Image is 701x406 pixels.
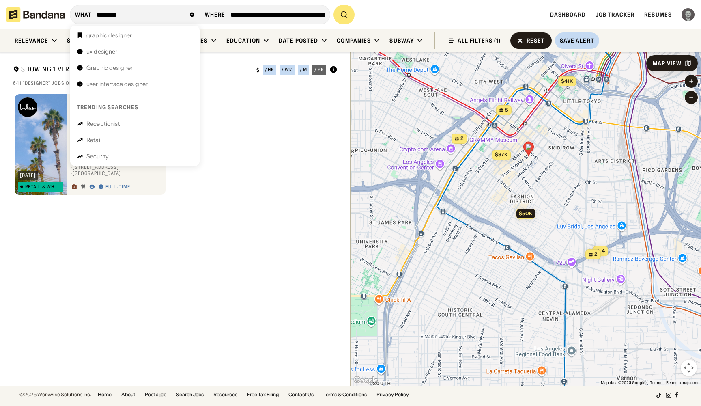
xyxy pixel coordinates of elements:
div: grid [13,91,338,386]
a: graphic designer [73,29,196,42]
div: / yr [314,67,324,72]
span: 5 [505,107,508,114]
a: Contact Us [288,392,314,397]
a: Resources [213,392,237,397]
a: Terms & Conditions [323,392,367,397]
div: Date Posted [279,37,318,44]
div: Full-time [105,184,130,190]
button: Map camera controls [681,360,697,376]
div: $ [256,67,260,73]
div: graphic designer [86,32,132,38]
a: Job Tracker [596,11,634,18]
div: / wk [282,67,292,72]
div: 641 "designer" jobs on [DOMAIN_NAME] [13,80,338,86]
div: user interface designer [86,81,148,87]
img: Lulus logo [18,97,37,117]
div: ux designer [86,49,118,54]
div: $ / year [67,37,91,44]
span: $37k [495,151,507,158]
div: Reset [527,38,545,43]
div: Education [226,37,260,44]
img: Profile photo [682,8,695,21]
div: Graphic designer [86,65,133,71]
div: Showing 1 Verified Job [13,65,250,75]
a: Search Jobs [176,392,204,397]
a: Report a map error [666,380,699,385]
a: Privacy Policy [376,392,409,397]
a: Dashboard [550,11,586,18]
div: what [75,11,92,18]
div: Trending searches [77,104,138,111]
a: Resumes [644,11,672,18]
div: Subway [389,37,414,44]
div: ALL FILTERS (1) [458,38,501,43]
div: [DATE] [20,173,36,178]
div: Relevance [15,37,48,44]
div: Retail [86,137,101,143]
a: Open this area in Google Maps (opens a new window) [353,375,379,386]
div: Retail & Wholesale [25,184,61,189]
a: Post a job [145,392,166,397]
span: Map data ©2025 Google [601,380,645,385]
a: About [121,392,135,397]
div: The Fashion District · [STREET_ADDRESS] · [GEOGRAPHIC_DATA] [71,158,161,177]
div: Companies [337,37,371,44]
div: Security [86,153,109,159]
div: / m [300,67,307,72]
span: $41k [561,78,573,84]
div: Save Alert [560,37,594,44]
div: Where [205,11,226,18]
span: 4 [602,248,605,255]
img: Bandana logotype [6,7,65,22]
a: Terms (opens in new tab) [650,380,661,385]
div: Receptionist [86,121,120,127]
div: Map View [653,60,682,66]
img: Google [353,375,379,386]
a: Free Tax Filing [247,392,279,397]
span: 2 [594,251,598,258]
div: © 2025 Workwise Solutions Inc. [19,392,91,397]
span: 2 [460,135,464,142]
div: / hr [265,67,275,72]
span: $50k [519,210,532,216]
a: Home [98,392,112,397]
